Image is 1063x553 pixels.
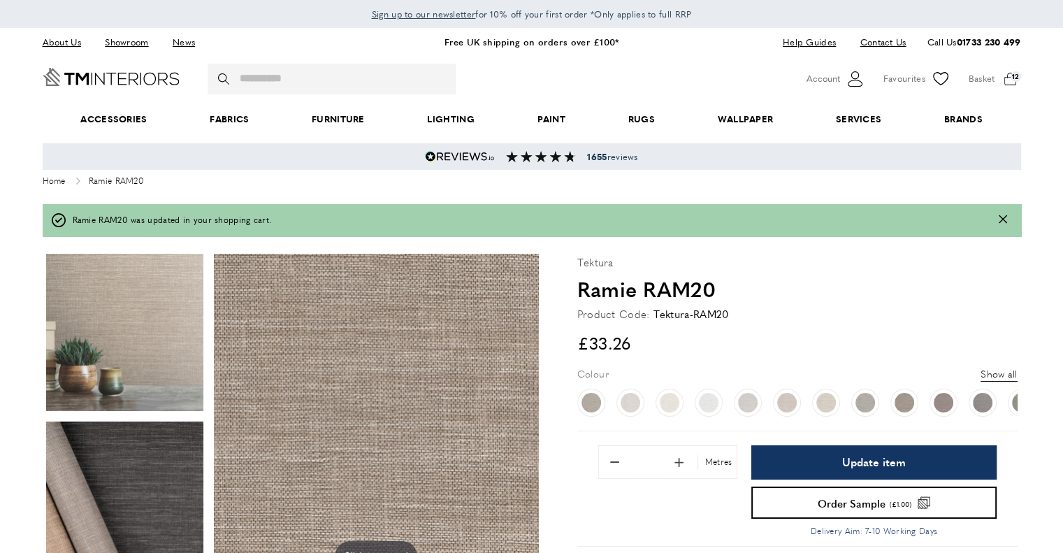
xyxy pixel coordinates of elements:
[665,447,694,477] button: Add 1 to quantity
[930,389,957,417] a: Ramie RAM05
[812,389,840,417] a: Ramie RAM19
[616,389,644,417] a: Ramie RAM17
[751,445,996,480] button: Update item
[855,393,875,412] img: Ramie RAM03
[883,71,925,86] span: Favourites
[895,393,914,412] img: Ramie RAM08
[804,98,913,141] a: Services
[817,498,885,508] span: Order Sample
[734,389,762,417] a: Ramie RAM02
[849,33,906,52] a: Contact Us
[751,524,996,538] p: Delivery Aim: 7-10 Working Days
[89,177,143,187] span: Ramie RAM20
[807,69,866,89] button: Customer Account
[43,68,180,86] a: Go to Home page
[934,393,953,412] img: Ramie RAM05
[396,98,506,141] a: Lighting
[372,7,476,21] a: Sign up to our newsletter
[577,274,1018,303] h1: Ramie RAM20
[772,33,846,52] a: Help Guides
[1012,393,1032,412] img: Ramie RAM04
[999,213,1007,227] button: Close message
[577,389,605,417] a: Ramie RAM07
[621,393,640,412] img: Ramie RAM17
[697,455,736,468] div: Metres
[699,393,718,412] img: Ramie RAM01
[751,487,996,519] button: Order Sample (£1.00)
[506,98,597,141] a: Paint
[577,254,614,271] p: Tektura
[969,389,997,417] a: Ramie RAM12
[807,71,840,86] span: Account
[587,151,637,162] span: reviews
[425,151,495,162] img: Reviews.io 5 stars
[218,64,232,94] button: Search
[46,254,203,411] img: product photo
[43,33,92,52] a: About Us
[890,389,918,417] a: Ramie RAM08
[597,98,686,141] a: Rugs
[973,393,992,412] img: Ramie RAM12
[43,177,66,187] a: Home
[581,393,601,412] img: Ramie RAM07
[889,501,911,508] span: (£1.00)
[660,393,679,412] img: Ramie RAM16
[444,35,619,48] a: Free UK shipping on orders over £100*
[686,98,804,141] a: Wallpaper
[506,151,576,162] img: Reviews section
[73,213,272,227] span: Ramie RAM20 was updated in your shopping cart.
[94,33,159,52] a: Showroom
[653,306,728,322] div: Tektura-RAM20
[851,389,879,417] a: Ramie RAM03
[1008,389,1036,417] a: Ramie RAM04
[913,98,1013,141] a: Brands
[816,393,836,412] img: Ramie RAM19
[777,393,797,412] img: Ramie RAM18
[957,35,1021,48] a: 01733 230 499
[981,366,1017,382] button: Show all
[883,69,951,89] a: Favourites
[577,306,650,322] strong: Product Code
[600,447,630,477] button: Remove 1 from quantity
[178,98,280,141] a: Fabrics
[372,8,476,20] span: Sign up to our newsletter
[587,150,607,163] strong: 1655
[773,389,801,417] a: Ramie RAM18
[280,98,396,141] a: Furniture
[927,35,1020,50] p: Call Us
[842,457,906,468] span: Update item
[162,33,205,52] a: News
[695,389,723,417] a: Ramie RAM01
[577,366,609,381] p: Colour
[372,8,692,20] span: for 10% off your first order *Only applies to full RRP
[49,98,178,141] span: Accessories
[577,331,632,354] span: £33.26
[656,389,684,417] a: Ramie RAM16
[738,393,758,412] img: Ramie RAM02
